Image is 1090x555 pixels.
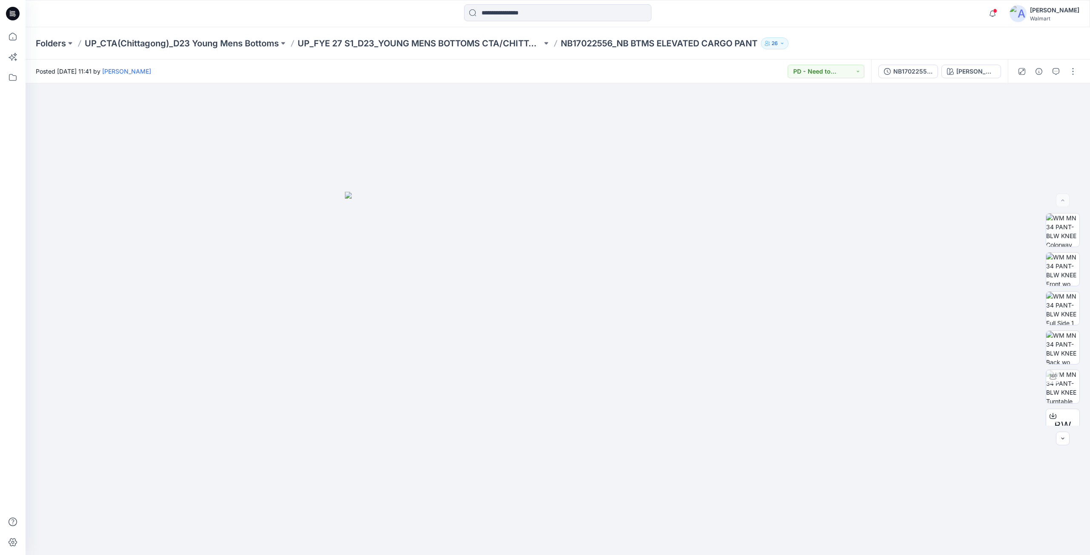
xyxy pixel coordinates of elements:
[561,37,757,49] p: NB17022556_NB BTMS ELEVATED CARGO PANT
[1046,370,1079,403] img: WM MN 34 PANT-BLW KNEE Turntable with Avatar
[761,37,789,49] button: 26
[893,67,932,76] div: NB17022556(AA-SS26-390-M)_NB BTMS ELEVATED CARGO PANT-07
[878,65,938,78] button: NB17022556(AA-SS26-390-M)_NB BTMS ELEVATED CARGO PANT-07
[1010,5,1027,22] img: avatar
[1030,15,1079,22] div: Walmart
[1046,253,1079,286] img: WM MN 34 PANT-BLW KNEE Front wo Avatar
[85,37,279,49] a: UP_CTA(Chittagong)_D23 Young Mens Bottoms
[298,37,542,49] a: UP_FYE 27 S1_D23_YOUNG MENS BOTTOMS CTA/CHITTAGONG
[1046,213,1079,247] img: WM MN 34 PANT-BLW KNEE Colorway wo Avatar
[36,67,151,76] span: Posted [DATE] 11:41 by
[36,37,66,49] a: Folders
[1032,65,1046,78] button: Details
[772,39,778,48] p: 26
[1030,5,1079,15] div: [PERSON_NAME]
[102,68,151,75] a: [PERSON_NAME]
[956,67,995,76] div: [PERSON_NAME]
[1046,331,1079,364] img: WM MN 34 PANT-BLW KNEE Back wo Avatar
[1054,418,1071,433] span: BW
[1046,292,1079,325] img: WM MN 34 PANT-BLW KNEE Full Side 1 wo Avatar
[941,65,1001,78] button: [PERSON_NAME]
